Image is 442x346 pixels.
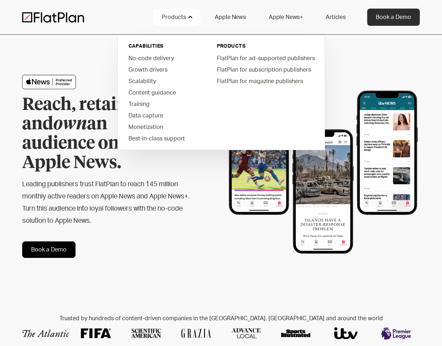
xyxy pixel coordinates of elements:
[117,32,325,150] nav: Products
[211,64,320,75] a: FlatPlan for subscription publishers
[153,9,200,26] div: Products
[22,95,169,173] h1: Reach, retain and an audience on Apple News.
[211,75,320,87] a: FlatPlan for magazine publishers
[317,9,354,26] a: Articles
[22,315,420,322] h2: Trusted by hundreds of content-driven companies in the [GEOGRAPHIC_DATA], [GEOGRAPHIC_DATA] and a...
[123,133,204,144] a: Best-in-class support
[123,98,204,110] a: Training
[22,241,76,258] a: Book a Demo
[123,52,204,64] a: No-code delivery
[123,121,204,133] a: Monetization
[376,13,411,21] div: Book a Demo
[22,178,201,227] h2: Leading publishers trust FlatPlan to reach 145 million monthly active readers on Apple News and A...
[123,64,204,75] a: Growth drivers
[123,110,204,121] a: Data capture
[123,75,204,87] a: Scalability
[162,13,186,21] div: Products
[217,43,314,50] div: PRODUCTS
[260,9,311,26] a: Apple News+
[367,9,420,26] a: Book a Demo
[128,43,198,50] div: capabilities
[211,52,320,64] a: FlatPlan for ad-supported publishers
[206,9,254,26] a: Apple News
[123,87,204,98] a: Content guidance
[53,116,87,133] em: own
